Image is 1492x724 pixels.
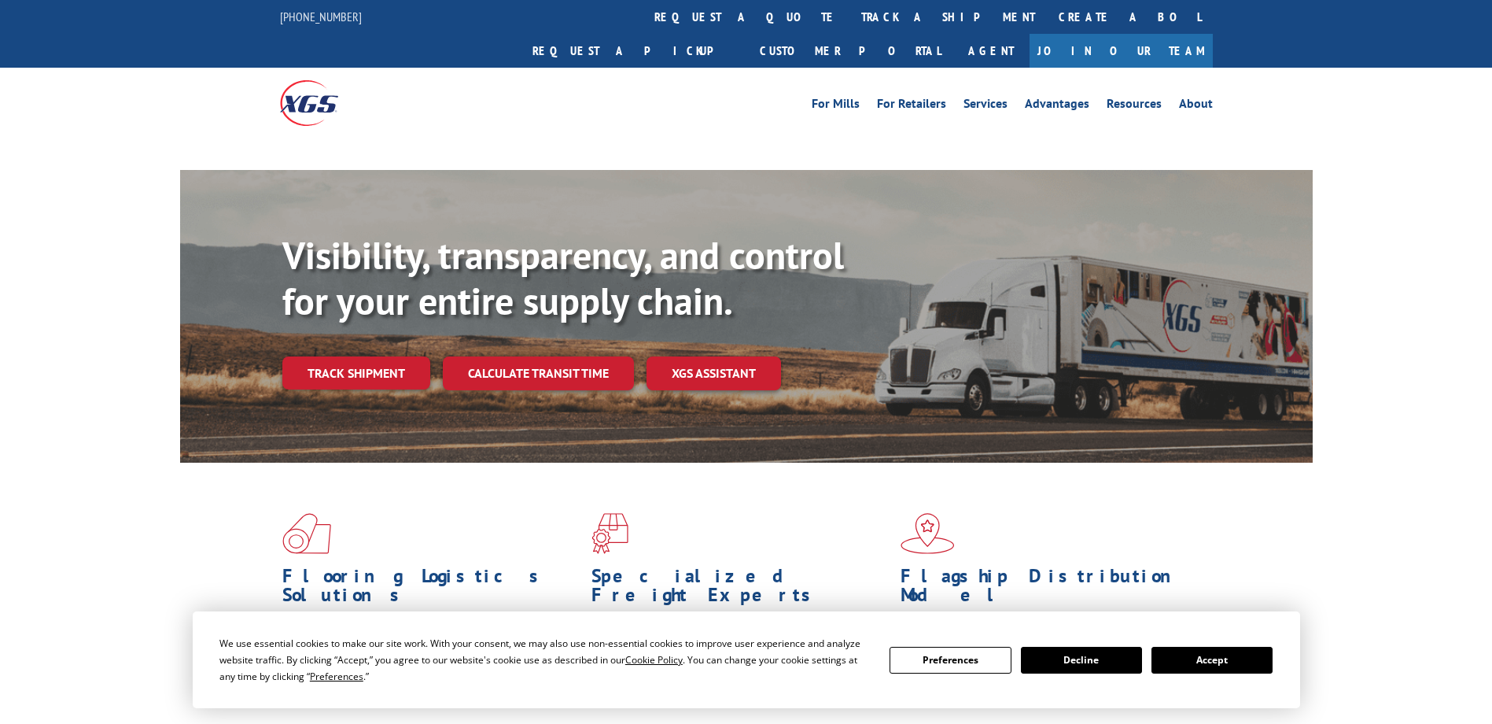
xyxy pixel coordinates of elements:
[647,356,781,390] a: XGS ASSISTANT
[521,34,748,68] a: Request a pickup
[1107,98,1162,115] a: Resources
[280,9,362,24] a: [PHONE_NUMBER]
[890,647,1011,674] button: Preferences
[282,231,844,325] b: Visibility, transparency, and control for your entire supply chain.
[748,34,952,68] a: Customer Portal
[901,513,955,554] img: xgs-icon-flagship-distribution-model-red
[1179,98,1213,115] a: About
[591,567,889,612] h1: Specialized Freight Experts
[625,653,683,667] span: Cookie Policy
[1021,647,1142,674] button: Decline
[282,356,430,390] a: Track shipment
[443,356,634,390] a: Calculate transit time
[1030,34,1213,68] a: Join Our Team
[1025,98,1089,115] a: Advantages
[812,98,860,115] a: For Mills
[901,567,1198,612] h1: Flagship Distribution Model
[193,611,1300,708] div: Cookie Consent Prompt
[952,34,1030,68] a: Agent
[591,513,628,554] img: xgs-icon-focused-on-flooring-red
[963,98,1008,115] a: Services
[219,635,871,685] div: We use essential cookies to make our site work. With your consent, we may also use non-essential ...
[1151,647,1273,674] button: Accept
[310,670,363,683] span: Preferences
[282,567,580,612] h1: Flooring Logistics Solutions
[282,513,331,554] img: xgs-icon-total-supply-chain-intelligence-red
[877,98,946,115] a: For Retailers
